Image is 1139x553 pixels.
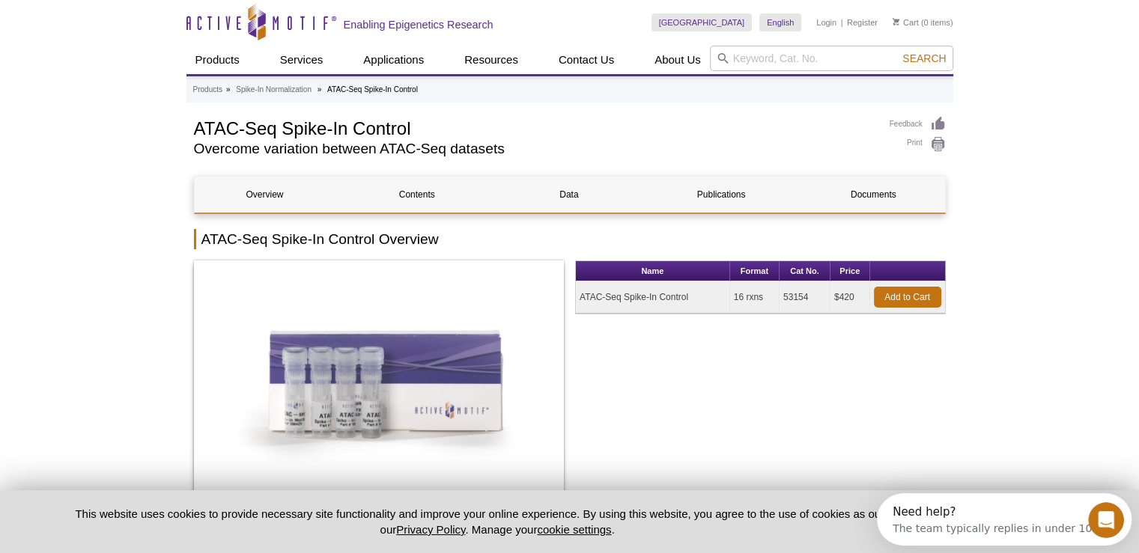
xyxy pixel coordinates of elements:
[874,287,941,308] a: Add to Cart
[759,13,801,31] a: English
[354,46,433,74] a: Applications
[194,260,565,507] img: ATAC-Seq Spike-In Control
[226,85,231,94] li: »
[803,177,944,213] a: Documents
[576,281,730,314] td: ATAC-Seq Spike-In Control
[194,229,946,249] h2: ATAC-Seq Spike-In Control Overview
[646,46,710,74] a: About Us
[890,116,946,132] a: Feedback
[841,13,843,31] li: |
[194,116,875,138] h1: ATAC-Seq Spike-In Control
[236,83,312,97] a: Spike-In Normalization
[902,52,946,64] span: Search
[780,281,830,314] td: 53154
[1088,502,1124,538] iframe: Intercom live chat
[847,17,878,28] a: Register
[16,25,225,40] div: The team typically replies in under 10m
[830,261,870,281] th: Price
[830,281,870,314] td: $420
[710,46,953,71] input: Keyword, Cat. No.
[877,493,1132,546] iframe: Intercom live chat discovery launcher
[893,13,953,31] li: (0 items)
[195,177,335,213] a: Overview
[816,17,836,28] a: Login
[318,85,322,94] li: »
[898,52,950,65] button: Search
[890,136,946,153] a: Print
[455,46,527,74] a: Resources
[651,13,753,31] a: [GEOGRAPHIC_DATA]
[327,85,418,94] li: ATAC-Seq Spike-In Control
[193,83,222,97] a: Products
[576,261,730,281] th: Name
[537,523,611,536] button: cookie settings
[780,261,830,281] th: Cat No.
[651,177,792,213] a: Publications
[49,506,946,537] p: This website uses cookies to provide necessary site functionality and improve your online experie...
[499,177,640,213] a: Data
[550,46,623,74] a: Contact Us
[16,13,225,25] div: Need help?
[396,523,465,536] a: Privacy Policy
[730,261,780,281] th: Format
[6,6,270,47] div: Open Intercom Messenger
[347,177,488,213] a: Contents
[186,46,249,74] a: Products
[271,46,332,74] a: Services
[893,18,899,25] img: Your Cart
[893,17,919,28] a: Cart
[194,142,875,156] h2: Overcome variation between ATAC-Seq datasets
[344,18,493,31] h2: Enabling Epigenetics Research
[730,281,780,314] td: 16 rxns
